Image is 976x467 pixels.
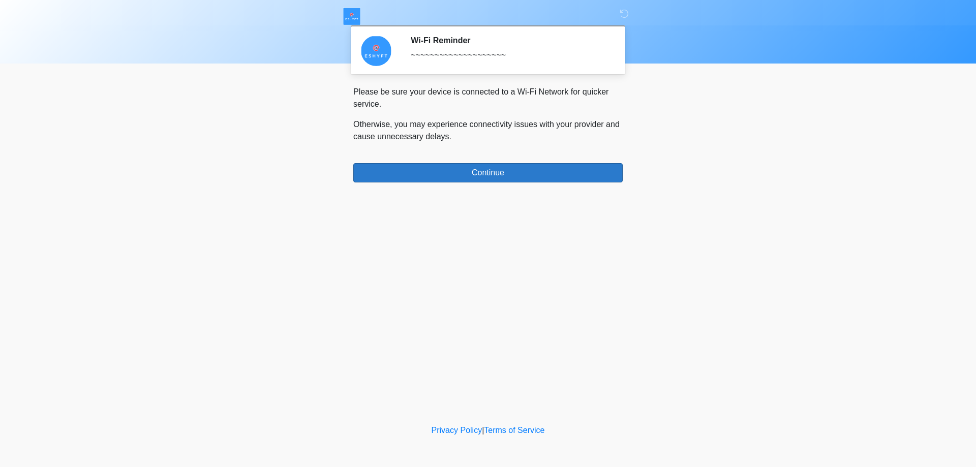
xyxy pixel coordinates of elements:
h2: Wi-Fi Reminder [411,36,607,45]
div: ~~~~~~~~~~~~~~~~~~~~ [411,49,607,61]
a: | [482,426,484,434]
button: Continue [353,163,623,182]
p: Please be sure your device is connected to a Wi-Fi Network for quicker service. [353,86,623,110]
a: Privacy Policy [432,426,482,434]
span: . [449,132,451,141]
p: Otherwise, you may experience connectivity issues with your provider and cause unnecessary delays [353,118,623,143]
img: ESHYFT Logo [343,8,360,25]
img: Agent Avatar [361,36,391,66]
a: Terms of Service [484,426,544,434]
